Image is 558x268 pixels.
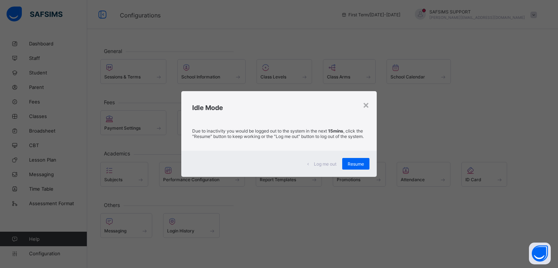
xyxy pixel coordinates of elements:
[314,161,336,167] span: Log me out
[192,128,366,139] p: Due to inactivity you would be logged out to the system in the next , click the "Resume" button t...
[328,128,343,134] strong: 15mins
[348,161,364,167] span: Resume
[363,98,369,111] div: ×
[529,243,551,264] button: Open asap
[192,104,366,111] h2: Idle Mode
